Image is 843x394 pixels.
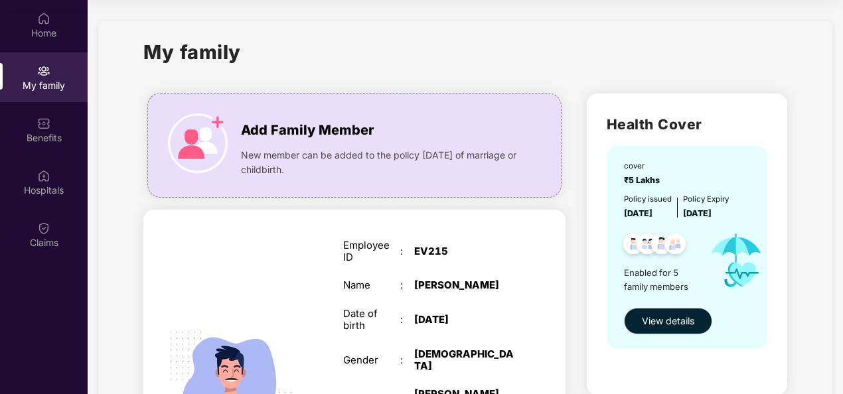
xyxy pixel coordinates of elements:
div: Gender [343,354,400,366]
div: Name [343,279,400,291]
div: : [400,279,414,291]
img: svg+xml;base64,PHN2ZyB4bWxucz0iaHR0cDovL3d3dy53My5vcmcvMjAwMC9zdmciIHdpZHRoPSI0OC45NDMiIGhlaWdodD... [645,230,678,262]
span: Add Family Member [241,120,374,141]
div: Policy Expiry [683,194,729,206]
img: svg+xml;base64,PHN2ZyBpZD0iQ2xhaW0iIHhtbG5zPSJodHRwOi8vd3d3LnczLm9yZy8yMDAwL3N2ZyIgd2lkdGg9IjIwIi... [37,222,50,235]
h2: Health Cover [607,113,767,135]
div: Policy issued [624,194,672,206]
span: View details [642,314,694,328]
img: svg+xml;base64,PHN2ZyB4bWxucz0iaHR0cDovL3d3dy53My5vcmcvMjAwMC9zdmciIHdpZHRoPSI0OC45NDMiIGhlaWdodD... [617,230,650,262]
div: : [400,354,414,366]
img: svg+xml;base64,PHN2ZyB4bWxucz0iaHR0cDovL3d3dy53My5vcmcvMjAwMC9zdmciIHdpZHRoPSI0OC45NDMiIGhlaWdodD... [659,230,692,262]
div: [DATE] [414,314,514,326]
h1: My family [143,37,241,67]
div: [PERSON_NAME] [414,279,514,291]
div: cover [624,161,664,172]
span: ₹5 Lakhs [624,175,664,185]
span: [DATE] [683,208,712,218]
img: icon [168,113,228,173]
span: New member can be added to the policy [DATE] of marriage or childbirth. [241,148,520,177]
span: Enabled for 5 family members [624,266,699,293]
span: [DATE] [624,208,652,218]
div: : [400,245,414,257]
div: [DEMOGRAPHIC_DATA] [414,348,514,372]
div: Employee ID [343,239,400,263]
img: svg+xml;base64,PHN2ZyB4bWxucz0iaHR0cDovL3d3dy53My5vcmcvMjAwMC9zdmciIHdpZHRoPSI0OC45MTUiIGhlaWdodD... [631,230,664,262]
img: svg+xml;base64,PHN2ZyBpZD0iSG9zcGl0YWxzIiB4bWxucz0iaHR0cDovL3d3dy53My5vcmcvMjAwMC9zdmciIHdpZHRoPS... [37,169,50,182]
img: svg+xml;base64,PHN2ZyBpZD0iQmVuZWZpdHMiIHhtbG5zPSJodHRwOi8vd3d3LnczLm9yZy8yMDAwL3N2ZyIgd2lkdGg9Ij... [37,117,50,130]
div: : [400,314,414,326]
img: svg+xml;base64,PHN2ZyBpZD0iSG9tZSIgeG1sbnM9Imh0dHA6Ly93d3cudzMub3JnLzIwMDAvc3ZnIiB3aWR0aD0iMjAiIG... [37,12,50,25]
button: View details [624,308,712,334]
img: svg+xml;base64,PHN2ZyB3aWR0aD0iMjAiIGhlaWdodD0iMjAiIHZpZXdCb3g9IjAgMCAyMCAyMCIgZmlsbD0ibm9uZSIgeG... [37,64,50,78]
img: icon [699,220,773,301]
div: EV215 [414,245,514,257]
div: Date of birth [343,308,400,332]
